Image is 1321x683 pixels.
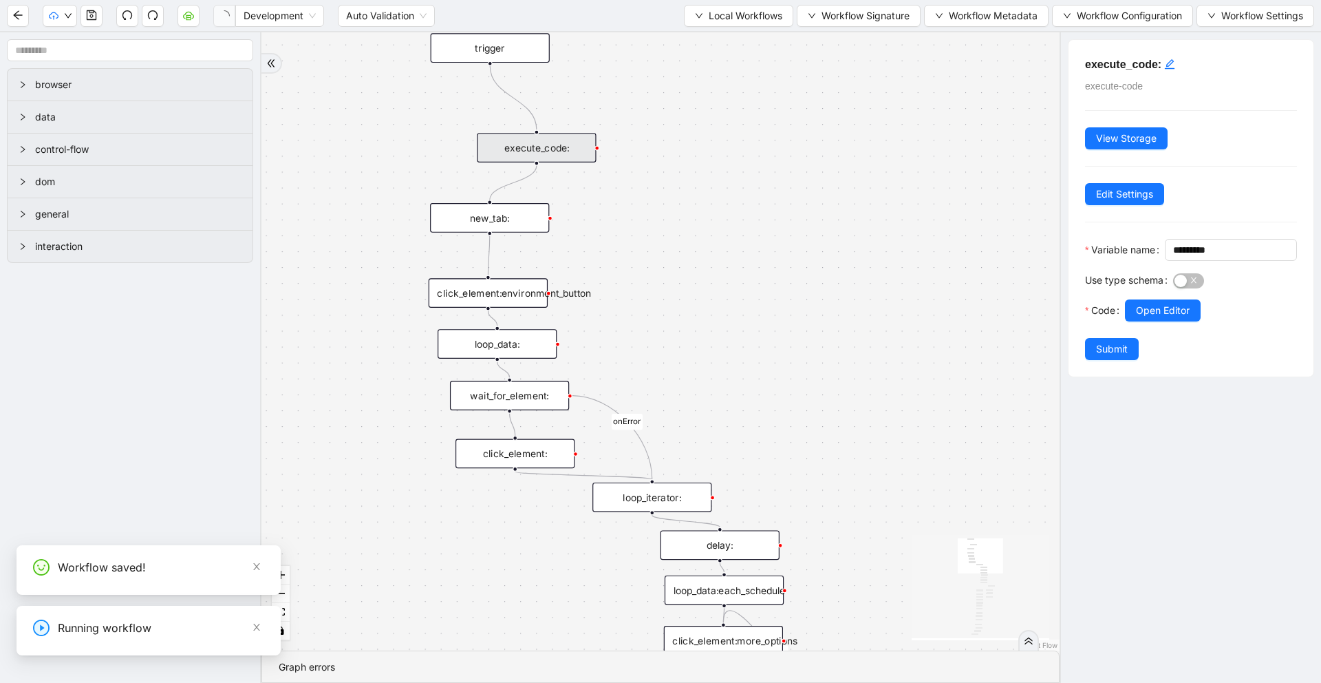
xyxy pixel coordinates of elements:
span: Workflow Signature [821,8,910,23]
div: wait_for_element: [450,381,569,410]
div: execute_code: [477,133,596,162]
button: View Storage [1085,127,1168,149]
span: general [35,207,241,222]
g: Edge from new_tab: to click_element:environment_button [488,235,489,275]
span: right [19,145,27,154]
span: close [252,622,261,632]
div: Workflow saved! [58,559,264,576]
button: Submit [1085,338,1139,360]
div: click to edit id [1164,56,1175,73]
span: down [1063,12,1071,20]
g: Edge from execute_code: to new_tab: [490,166,537,200]
span: redo [147,10,158,21]
button: undo [116,5,138,27]
button: toggle interactivity [272,622,290,640]
span: edit [1164,59,1175,70]
span: control-flow [35,142,241,157]
div: click_element:environment_button [429,278,548,308]
span: Workflow Configuration [1077,8,1182,23]
div: loop_data:each_schedule [665,576,784,605]
span: right [19,178,27,186]
div: trigger [431,33,550,63]
span: close [252,562,261,571]
div: click_element:more_options [664,626,783,655]
div: loop_data: [438,329,557,359]
span: Open Editor [1136,303,1190,318]
span: execute-code [1085,81,1143,92]
span: Variable name [1091,242,1155,258]
div: dom [8,166,253,198]
span: save [86,10,97,21]
div: Graph errors [279,660,1042,675]
span: arrow-left [12,10,23,21]
span: Workflow Metadata [949,8,1038,23]
div: interaction [8,231,253,262]
div: loop_iterator: [592,483,711,512]
span: Auto Validation [346,6,427,26]
span: undo [122,10,133,21]
button: downWorkflow Signature [797,5,921,27]
div: data [8,101,253,133]
span: Edit Settings [1096,187,1153,202]
span: cloud-server [183,10,194,21]
div: Running workflow [58,620,264,636]
h5: execute_code: [1085,56,1297,73]
button: Open Editor [1125,300,1201,322]
div: click_element: [455,439,574,469]
button: downWorkflow Metadata [924,5,1049,27]
div: new_tab: [430,203,549,233]
button: downLocal Workflows [684,5,793,27]
span: down [935,12,943,20]
span: double-right [266,59,276,68]
span: right [19,210,27,218]
button: save [80,5,103,27]
span: browser [35,77,241,92]
span: cloud-upload [49,11,58,21]
span: down [64,12,72,20]
g: Edge from delay: to loop_data:each_schedule [720,563,724,573]
span: double-right [1024,636,1033,646]
span: Code [1091,303,1115,318]
button: zoom in [272,566,290,585]
g: Edge from click_element:environment_button to loop_data: [488,311,497,326]
span: data [35,109,241,125]
div: control-flow [8,134,253,165]
span: right [19,113,27,121]
span: interaction [35,239,241,254]
span: smile [33,559,50,576]
g: Edge from loop_iterator: to delay: [652,515,720,527]
button: cloud-server [178,5,200,27]
label: Environment [17,52,479,66]
div: browser [8,69,253,101]
button: downWorkflow Configuration [1052,5,1193,27]
g: Edge from trigger to execute_code: [490,66,537,130]
button: downWorkflow Settings [1196,5,1314,27]
g: Edge from loop_data: to wait_for_element: [497,362,510,378]
button: cloud-uploaddown [43,5,77,27]
span: play-circle [33,620,50,636]
span: right [19,242,27,251]
span: down [808,12,816,20]
span: right [19,81,27,89]
span: Workflow Settings [1221,8,1303,23]
button: fit view [272,603,290,622]
button: redo [142,5,164,27]
a: React Flow attribution [1022,641,1057,649]
span: Use type schema [1085,273,1163,288]
span: View Storage [1096,131,1157,146]
span: dom [35,174,241,189]
span: down [1207,12,1216,20]
span: loading [218,9,231,22]
button: arrow-left [7,5,29,27]
span: Submit [1096,341,1128,357]
g: Edge from click_element: to loop_iterator: [515,472,652,479]
span: Local Workflows [709,8,782,23]
div: delay: [660,530,780,560]
span: down [695,12,703,20]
